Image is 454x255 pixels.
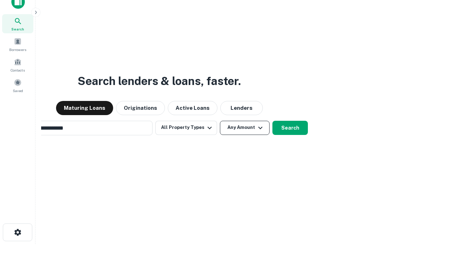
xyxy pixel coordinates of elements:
button: Maturing Loans [56,101,113,115]
button: Lenders [220,101,263,115]
a: Borrowers [2,35,33,54]
button: Originations [116,101,165,115]
span: Borrowers [9,47,26,52]
span: Search [11,26,24,32]
button: Search [272,121,308,135]
button: Active Loans [168,101,217,115]
a: Search [2,14,33,33]
span: Saved [13,88,23,93]
button: Any Amount [220,121,270,135]
span: Contacts [11,67,25,73]
a: Contacts [2,55,33,74]
button: All Property Types [155,121,217,135]
a: Saved [2,76,33,95]
iframe: Chat Widget [419,198,454,232]
h3: Search lenders & loans, faster. [78,73,241,90]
